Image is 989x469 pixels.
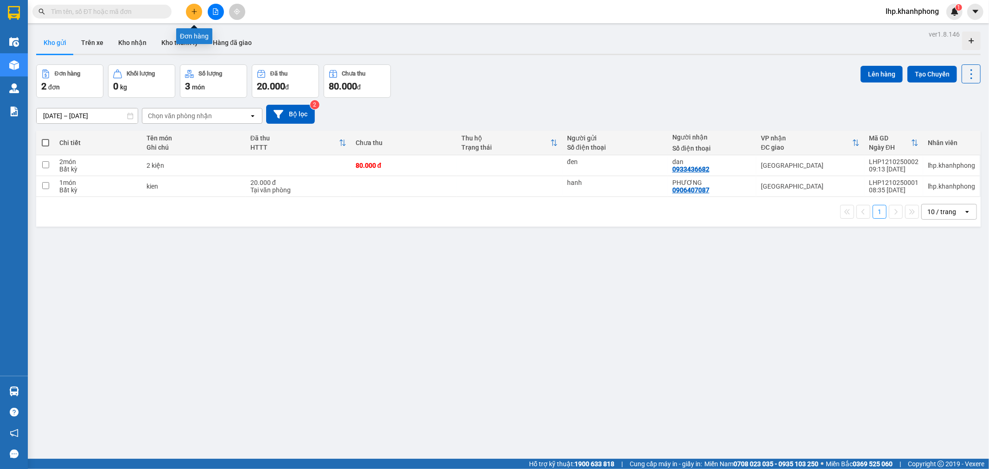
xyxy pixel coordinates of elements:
div: 0906407087 [672,186,709,194]
div: 20.000 đ [250,179,346,186]
div: ver 1.8.146 [929,29,960,39]
span: | [621,459,623,469]
img: warehouse-icon [9,83,19,93]
button: Bộ lọc [266,105,315,124]
div: lhp.khanhphong [928,183,975,190]
strong: 1900 633 818 [574,460,614,468]
span: đơn [48,83,60,91]
span: Hỗ trợ kỹ thuật: [529,459,614,469]
img: warehouse-icon [9,60,19,70]
button: Đã thu20.000đ [252,64,319,98]
div: HTTT [250,144,339,151]
img: warehouse-icon [9,387,19,396]
div: Người nhận [672,133,752,141]
span: ⚪️ [821,462,823,466]
div: Chưa thu [342,70,366,77]
div: LHP1210250001 [869,179,919,186]
div: Ngày ĐH [869,144,911,151]
span: 2 [41,81,46,92]
input: Tìm tên, số ĐT hoặc mã đơn [51,6,160,17]
button: Kho nhận [111,32,154,54]
button: Lên hàng [861,66,903,82]
img: logo-vxr [8,6,20,20]
div: Đơn hàng [176,28,212,44]
div: Số điện thoại [567,144,663,151]
span: copyright [938,461,944,467]
div: dan [672,158,752,165]
button: Kho thanh lý [154,32,205,54]
img: solution-icon [9,107,19,116]
div: Bất kỳ [59,165,137,173]
span: question-circle [10,408,19,417]
div: Bất kỳ [59,186,137,194]
img: warehouse-icon [9,37,19,47]
div: ĐC giao [761,144,852,151]
span: | [900,459,901,469]
button: Khối lượng0kg [108,64,175,98]
div: 2 kiện [147,162,241,169]
svg: open [249,112,256,120]
div: Chưa thu [356,139,452,146]
div: Trạng thái [461,144,550,151]
button: Trên xe [74,32,111,54]
div: đen [567,158,663,165]
span: Cung cấp máy in - giấy in: [630,459,702,469]
div: PHƯƠNG [672,179,752,186]
th: Toggle SortBy [457,131,562,155]
div: Số lượng [198,70,222,77]
strong: 0369 525 060 [853,460,893,468]
button: Kho gửi [36,32,74,54]
button: Hàng đã giao [205,32,259,54]
span: 0 [113,81,118,92]
div: 09:13 [DATE] [869,165,919,173]
span: caret-down [971,7,980,16]
div: 08:35 [DATE] [869,186,919,194]
sup: 1 [956,4,962,11]
div: lhp.khanhphong [928,162,975,169]
svg: open [963,208,971,215]
div: VP nhận [761,134,852,142]
button: Tạo Chuyến [907,66,957,82]
span: message [10,450,19,458]
button: file-add [208,4,224,20]
span: plus [191,8,198,15]
button: 1 [873,205,887,219]
div: Đơn hàng [55,70,80,77]
button: caret-down [967,4,983,20]
div: Thu hộ [461,134,550,142]
div: 0933436682 [672,165,709,173]
div: 1 món [59,179,137,186]
div: Tên món [147,134,241,142]
span: đ [357,83,361,91]
div: Mã GD [869,134,911,142]
th: Toggle SortBy [864,131,923,155]
sup: 2 [310,100,319,109]
div: Đã thu [250,134,339,142]
span: Miền Nam [704,459,818,469]
div: kien [147,183,241,190]
div: Ghi chú [147,144,241,151]
div: Chi tiết [59,139,137,146]
div: Đã thu [270,70,287,77]
img: icon-new-feature [951,7,959,16]
span: lhp.khanhphong [878,6,946,17]
span: search [38,8,45,15]
th: Toggle SortBy [756,131,864,155]
div: 2 món [59,158,137,165]
span: đ [285,83,289,91]
div: Người gửi [567,134,663,142]
button: aim [229,4,245,20]
input: Select a date range. [37,108,138,123]
span: kg [120,83,127,91]
span: file-add [212,8,219,15]
div: Nhân viên [928,139,975,146]
div: [GEOGRAPHIC_DATA] [761,183,860,190]
div: 80.000 đ [356,162,452,169]
th: Toggle SortBy [246,131,351,155]
button: Chưa thu80.000đ [324,64,391,98]
span: Miền Bắc [826,459,893,469]
div: Số điện thoại [672,145,752,152]
span: 20.000 [257,81,285,92]
button: Đơn hàng2đơn [36,64,103,98]
button: plus [186,4,202,20]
